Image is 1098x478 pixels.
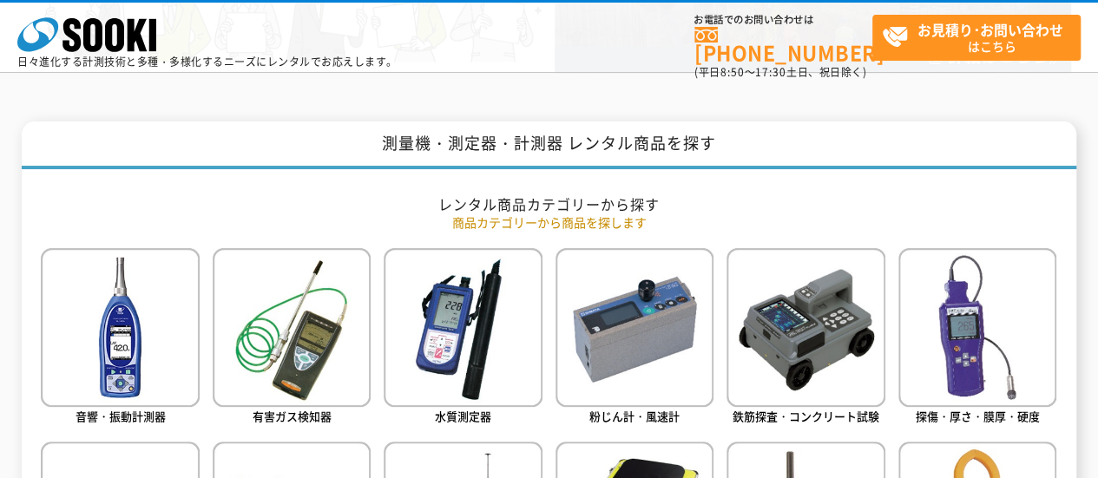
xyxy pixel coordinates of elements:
[213,248,371,428] a: 有害ガス検知器
[22,121,1075,169] h1: 測量機・測定器・計測器 レンタル商品を探す
[882,16,1080,59] span: はこちら
[213,248,371,406] img: 有害ガス検知器
[41,248,199,428] a: 音響・振動計測器
[41,195,1056,213] h2: レンタル商品カテゴリーから探す
[694,15,872,25] span: お電話でのお問い合わせは
[755,64,786,80] span: 17:30
[727,248,884,406] img: 鉄筋探査・コンクリート試験
[694,64,866,80] span: (平日 ～ 土日、祝日除く)
[76,408,166,424] span: 音響・振動計測器
[898,248,1056,428] a: 探傷・厚さ・膜厚・硬度
[17,56,398,67] p: 日々進化する計測技術と多種・多様化するニーズにレンタルでお応えします。
[556,248,713,406] img: 粉じん計・風速計
[898,248,1056,406] img: 探傷・厚さ・膜厚・硬度
[253,408,332,424] span: 有害ガス検知器
[916,408,1040,424] span: 探傷・厚さ・膜厚・硬度
[435,408,491,424] span: 水質測定器
[872,15,1081,61] a: お見積り･お問い合わせはこちら
[556,248,713,428] a: 粉じん計・風速計
[384,248,542,428] a: 水質測定器
[917,19,1063,40] strong: お見積り･お問い合わせ
[41,248,199,406] img: 音響・振動計測器
[727,248,884,428] a: 鉄筋探査・コンクリート試験
[41,213,1056,232] p: 商品カテゴリーから商品を探します
[694,27,872,62] a: [PHONE_NUMBER]
[733,408,879,424] span: 鉄筋探査・コンクリート試験
[589,408,680,424] span: 粉じん計・風速計
[720,64,745,80] span: 8:50
[384,248,542,406] img: 水質測定器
